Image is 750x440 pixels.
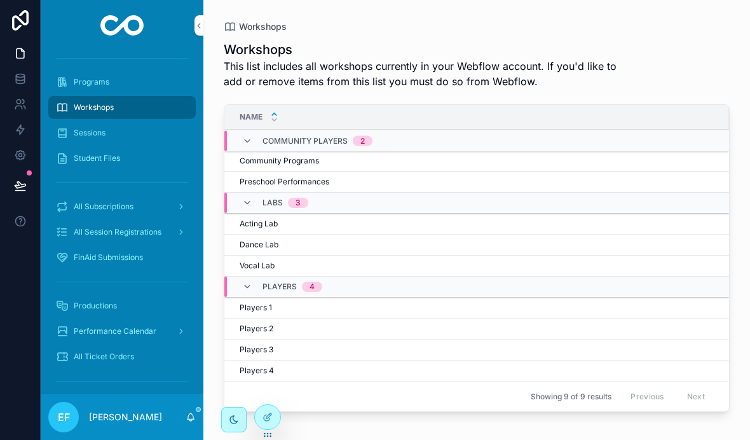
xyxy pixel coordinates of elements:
[240,345,273,355] span: Players 3
[240,240,278,250] span: Dance Lab
[224,58,634,89] p: This list includes all workshops currently in your Webflow account. If you'd like to add or remov...
[74,227,161,237] span: All Session Registrations
[240,112,262,122] span: Name
[360,136,365,146] div: 2
[48,320,196,343] a: Performance Calendar
[240,303,272,313] span: Players 1
[224,20,287,33] a: Workshops
[531,392,611,402] span: Showing 9 of 9 results
[74,77,109,87] span: Programs
[48,147,196,170] a: Student Files
[240,219,714,229] a: Acting Lab
[240,366,714,376] a: Players 4
[240,177,714,187] a: Preschool Performances
[239,20,287,33] span: Workshops
[310,282,315,292] div: 4
[262,136,348,146] span: Community Players
[240,345,714,355] a: Players 3
[48,221,196,244] a: All Session Registrations
[74,301,117,311] span: Productions
[48,345,196,368] a: All Ticket Orders
[48,294,196,317] a: Productions
[240,324,714,334] a: Players 2
[89,411,162,423] p: [PERSON_NAME]
[240,156,319,166] span: Community Programs
[240,324,273,334] span: Players 2
[240,261,714,271] a: Vocal Lab
[240,240,714,250] a: Dance Lab
[224,41,634,58] h1: Workshops
[296,198,301,208] div: 3
[74,202,133,212] span: All Subscriptions
[48,71,196,93] a: Programs
[58,409,70,425] span: EF
[41,51,203,394] div: scrollable content
[262,282,297,292] span: Players
[74,102,114,113] span: Workshops
[74,153,120,163] span: Student Files
[48,246,196,269] a: FinAid Submissions
[240,261,275,271] span: Vocal Lab
[74,352,134,362] span: All Ticket Orders
[74,326,156,336] span: Performance Calendar
[48,121,196,144] a: Sessions
[240,366,274,376] span: Players 4
[100,15,144,36] img: App logo
[240,219,278,229] span: Acting Lab
[48,96,196,119] a: Workshops
[240,177,329,187] span: Preschool Performances
[240,156,714,166] a: Community Programs
[74,128,106,138] span: Sessions
[240,303,714,313] a: Players 1
[262,198,283,208] span: Labs
[74,252,143,263] span: FinAid Submissions
[48,195,196,218] a: All Subscriptions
